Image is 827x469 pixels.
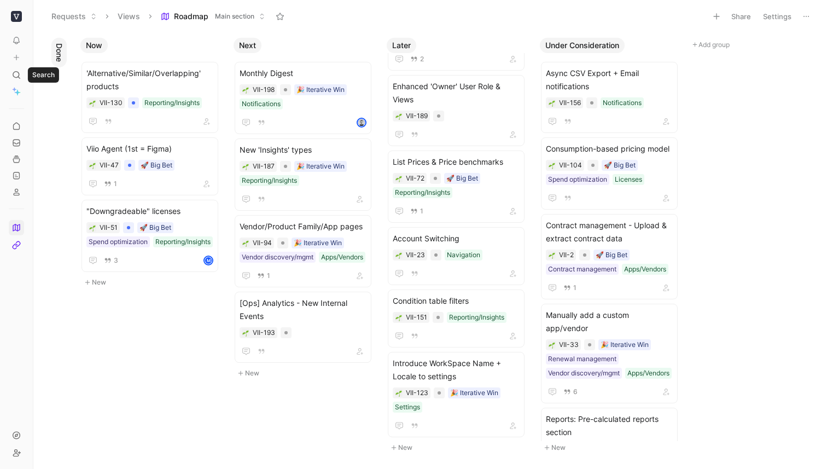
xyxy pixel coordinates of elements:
[100,160,119,171] div: VII-47
[395,251,403,259] button: 🌱
[242,163,249,170] div: 🌱
[395,187,450,198] div: Reporting/Insights
[545,40,619,51] span: Under Consideration
[81,137,218,195] a: Viio Agent (1st = Figma)🚀 Big Bet1
[86,142,213,155] span: Viio Agent (1st = Figma)
[100,97,123,108] div: VII-130
[548,99,556,107] button: 🌱
[242,252,313,263] div: Vendor discovery/mgmt
[546,309,673,335] span: Manually add a custom app/vendor
[446,173,478,184] div: 🚀 Big Bet
[80,276,225,289] button: New
[234,38,261,53] button: Next
[548,161,556,169] div: 🌱
[596,250,627,260] div: 🚀 Big Bet
[540,38,625,53] button: Under Consideration
[393,80,520,106] span: Enhanced 'Owner' User Role & Views
[113,8,145,25] button: Views
[240,220,366,233] span: Vendor/Product Family/App pages
[242,330,249,337] img: 🌱
[603,97,642,108] div: Notifications
[541,62,678,133] a: Async CSV Export + Email notificationsNotifications
[395,175,403,182] button: 🌱
[234,367,378,380] button: New
[395,112,403,120] button: 🌱
[604,160,636,171] div: 🚀 Big Bet
[89,100,96,107] img: 🌱
[47,33,71,460] div: Done
[559,97,581,108] div: VII-156
[253,327,275,338] div: VII-193
[395,252,402,259] img: 🌱
[242,240,249,247] img: 🌱
[406,250,425,260] div: VII-23
[548,341,556,349] div: 🌱
[321,252,363,263] div: Apps/Vendors
[758,9,796,24] button: Settings
[420,56,424,62] span: 2
[253,238,272,248] div: VII-94
[388,150,525,223] a: List Prices & Price benchmarks🚀 Big BetReporting/Insights1
[86,205,213,218] span: "Downgradeable" licenses
[395,390,402,397] img: 🌱
[358,119,365,126] img: avatar
[395,389,403,397] button: 🌱
[406,312,427,323] div: VII-151
[215,11,254,22] span: Main section
[561,282,579,294] button: 1
[296,84,345,95] div: 🎉 Iterative Win
[89,99,96,107] button: 🌱
[267,273,270,279] span: 1
[86,40,102,51] span: Now
[395,314,403,321] button: 🌱
[11,11,22,22] img: Viio
[546,67,673,93] span: Async CSV Export + Email notifications
[114,181,117,187] span: 1
[601,339,649,350] div: 🎉 Iterative Win
[229,33,382,385] div: NextNew
[393,155,520,169] span: List Prices & Price benchmarks
[393,232,520,245] span: Account Switching
[255,270,272,282] button: 1
[393,294,520,308] span: Condition table filters
[102,178,119,190] button: 1
[388,227,525,285] a: Account SwitchingNavigation
[89,224,96,231] button: 🌱
[80,38,108,53] button: Now
[573,389,578,395] span: 6
[388,352,525,437] a: Introduce WorkSpace Name + Locale to settings🎉 Iterative WinSettings
[294,238,342,248] div: 🎉 Iterative Win
[242,86,249,94] button: 🌱
[114,257,118,264] span: 3
[541,304,678,403] a: Manually add a custom app/vendor🎉 Iterative WinRenewal managementVendor discovery/mgmtApps/Vendors6
[235,62,371,134] a: Monthly Digest🎉 Iterative WinNotificationsavatar
[392,40,411,51] span: Later
[46,8,102,25] button: Requests
[548,251,556,259] div: 🌱
[548,354,616,364] div: Renewal management
[546,413,673,439] span: Reports: Pre-calculated reports section
[9,9,24,24] button: Viio
[548,264,616,275] div: Contract management
[615,174,642,185] div: Licenses
[156,8,270,25] button: RoadmapMain section
[726,9,756,24] button: Share
[388,75,525,146] a: Enhanced 'Owner' User Role & Views
[86,67,213,93] span: 'Alternative/Similar/Overlapping' products
[235,292,371,363] a: [Ops] Analytics - New Internal Events
[242,239,249,247] button: 🌱
[624,264,666,275] div: Apps/Vendors
[76,33,229,294] div: NowNew
[541,137,678,210] a: Consumption-based pricing model🚀 Big BetSpend optimizationLicenses
[420,208,423,215] span: 1
[449,312,504,323] div: Reporting/Insights
[561,386,580,398] button: 6
[549,163,555,169] img: 🌱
